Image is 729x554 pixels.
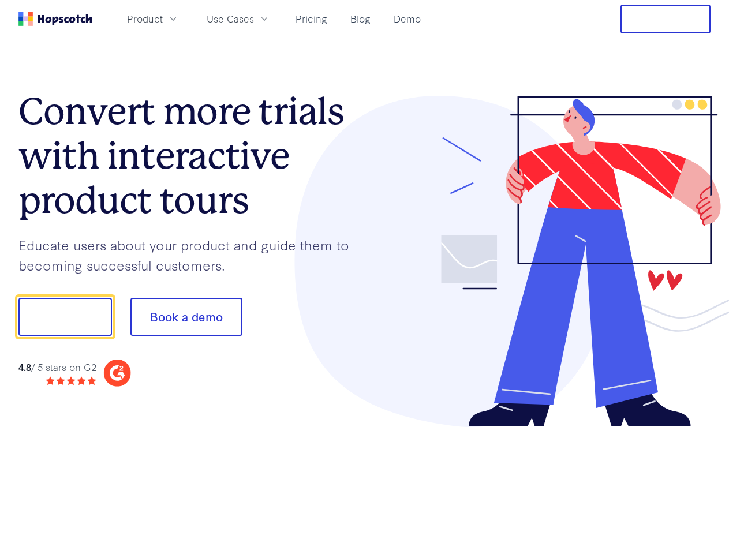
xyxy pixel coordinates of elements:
strong: 4.8 [18,360,31,373]
div: / 5 stars on G2 [18,360,96,375]
span: Product [127,12,163,26]
span: Use Cases [207,12,254,26]
h1: Convert more trials with interactive product tours [18,89,365,222]
button: Use Cases [200,9,277,28]
p: Educate users about your product and guide them to becoming successful customers. [18,235,365,275]
a: Home [18,12,92,26]
a: Pricing [291,9,332,28]
a: Demo [389,9,425,28]
button: Product [120,9,186,28]
a: Blog [346,9,375,28]
button: Free Trial [620,5,711,33]
button: Show me! [18,298,112,336]
button: Book a demo [130,298,242,336]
